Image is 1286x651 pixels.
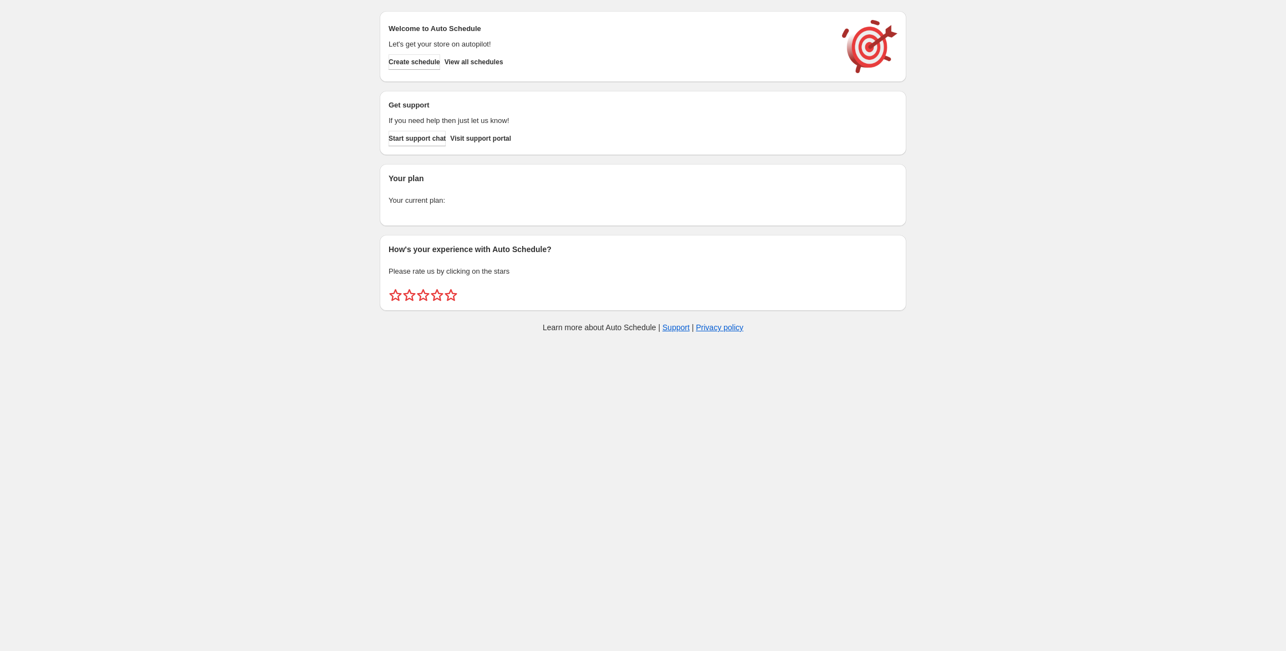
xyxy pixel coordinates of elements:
a: Visit support portal [450,131,511,146]
span: View all schedules [445,58,503,66]
p: Let's get your store on autopilot! [389,39,831,50]
a: Privacy policy [696,323,744,332]
h2: Get support [389,100,831,111]
h2: How's your experience with Auto Schedule? [389,244,897,255]
p: Please rate us by clicking on the stars [389,266,897,277]
a: Support [662,323,690,332]
button: View all schedules [445,54,503,70]
p: If you need help then just let us know! [389,115,831,126]
button: Create schedule [389,54,440,70]
p: Learn more about Auto Schedule | | [543,322,743,333]
a: Start support chat [389,131,446,146]
span: Visit support portal [450,134,511,143]
h2: Your plan [389,173,897,184]
span: Create schedule [389,58,440,66]
h2: Welcome to Auto Schedule [389,23,831,34]
p: Your current plan: [389,195,897,206]
span: Start support chat [389,134,446,143]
